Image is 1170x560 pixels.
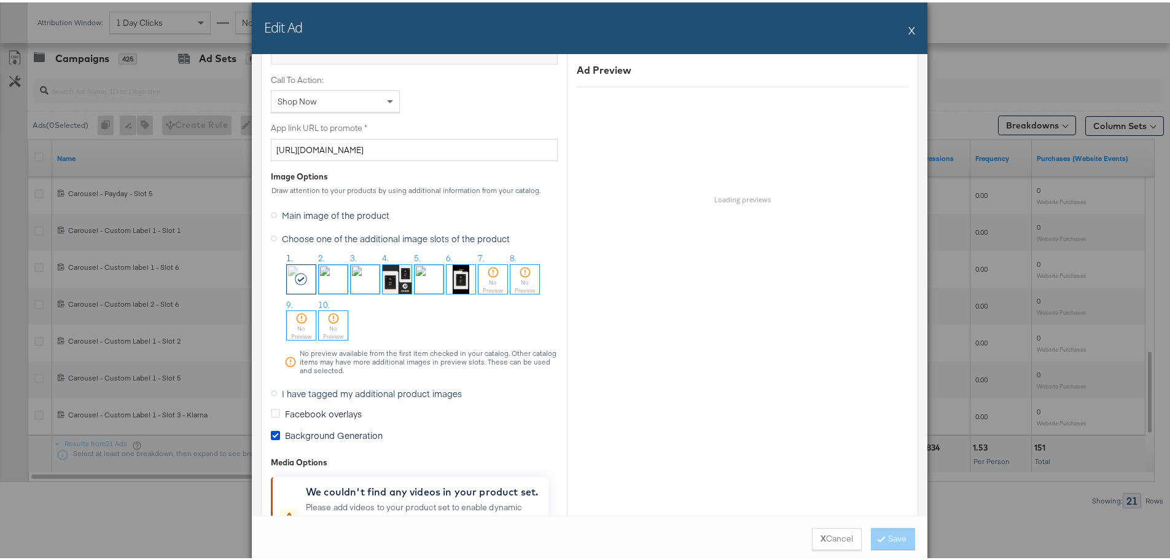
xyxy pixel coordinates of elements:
[350,250,357,262] span: 3.
[271,168,328,180] div: Image Options
[319,322,348,338] div: No Preview
[351,262,380,291] img: fl_layer_apply%2Cg_north_west%2
[821,530,826,542] strong: X
[415,262,443,291] img: w_
[318,297,330,309] span: 10.
[271,454,558,466] div: Media Options
[382,250,389,262] span: 4.
[812,526,862,548] button: XCancel
[264,15,302,34] h2: Edit Ad
[510,276,539,292] div: No Preview
[306,499,544,549] div: Please add videos to your product set to enable dynamic media.
[271,72,400,84] label: Call To Action:
[287,322,316,338] div: No Preview
[577,61,908,75] div: Ad Preview
[319,262,348,291] img: e_colorize%
[286,297,293,309] span: 9.
[271,184,558,192] div: Draw attention to your products by using additional information from your catalog.
[271,120,558,132] label: App link URL to promote *
[510,250,517,262] span: 8.
[908,15,915,40] button: X
[318,250,325,262] span: 2.
[383,262,411,291] img: mK28As9U7Em_cpAQ26jCwQ.jpg
[271,136,558,159] input: Add URL that will be shown to people who see your ad
[286,250,293,262] span: 1.
[299,347,558,373] div: No preview available from the first item checked in your catalog. Other catalog items may have mo...
[567,192,918,202] h6: Loading previews
[285,427,383,439] span: Background Generation
[446,250,453,262] span: 6.
[478,250,485,262] span: 7.
[278,93,317,105] span: Shop Now
[478,276,507,292] div: No Preview
[282,207,389,219] span: Main image of the product
[285,405,362,417] span: Facebook overlays
[282,230,510,242] span: Choose one of the additional image slots of the product
[306,482,544,497] div: We couldn't find any videos in your product set.
[282,385,462,397] span: I have tagged my additional product images
[414,250,421,262] span: 5.
[447,262,475,291] img: 4hy-cx74uQwk5vJ_y3mzcA.jpg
